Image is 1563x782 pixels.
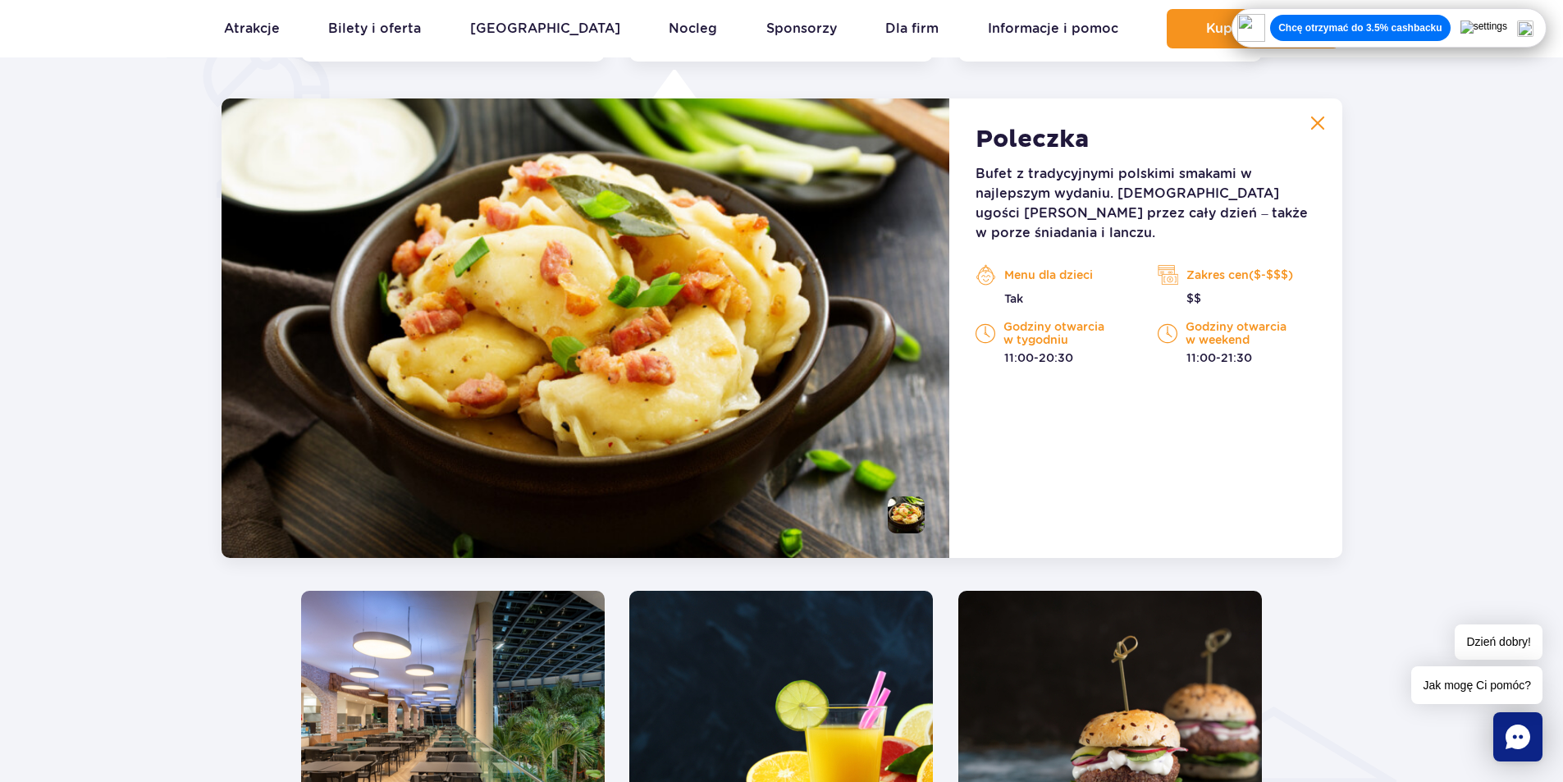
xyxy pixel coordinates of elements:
p: Zakres cen($-$$$) [1158,263,1315,287]
p: Menu dla dzieci [976,263,1133,287]
strong: Poleczka [976,125,1090,154]
p: $$ [1158,290,1315,307]
a: [GEOGRAPHIC_DATA] [470,9,620,48]
p: 11:00-20:30 [976,350,1133,366]
a: Informacje i pomoc [988,9,1118,48]
span: Dzień dobry! [1455,624,1542,660]
span: Jak mogę Ci pomóc? [1411,666,1542,704]
div: Chat [1493,712,1542,761]
a: Dla firm [885,9,939,48]
p: Bufet z tradycyjnymi polskimi smakami w najlepszym wydaniu. [DEMOGRAPHIC_DATA] ugości [PERSON_NAM... [976,164,1315,243]
img: green_mamba [222,98,950,558]
p: Tak [976,290,1133,307]
span: Kup teraz [1206,21,1271,36]
a: Sponsorzy [766,9,837,48]
p: Godziny otwarcia w weekend [1158,320,1315,346]
button: Kup teraz [1167,9,1339,48]
p: 11:00-21:30 [1158,350,1315,366]
a: Nocleg [669,9,717,48]
p: Godziny otwarcia w tygodniu [976,320,1133,346]
a: Bilety i oferta [328,9,421,48]
a: Atrakcje [224,9,280,48]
